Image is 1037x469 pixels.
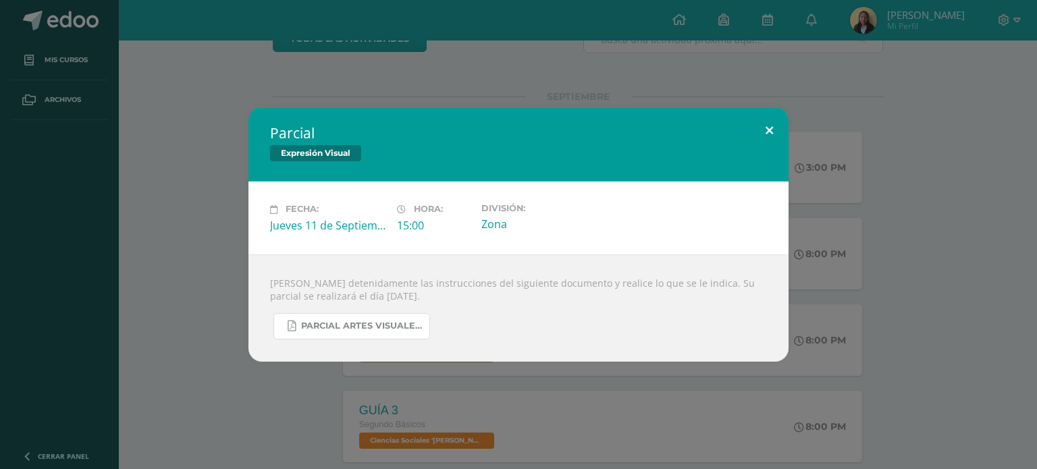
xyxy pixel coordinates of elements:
span: Expresión Visual [270,145,361,161]
span: PARCIAL ARTES VISUALES. IV BIM.docx.pdf [301,321,423,331]
div: Zona [481,217,597,231]
span: Hora: [414,204,443,215]
h2: Parcial [270,123,767,142]
div: [PERSON_NAME] detenidamente las instrucciones del siguiente documento y realice lo que se le indi... [248,254,789,362]
div: Jueves 11 de Septiembre [270,218,386,233]
a: PARCIAL ARTES VISUALES. IV BIM.docx.pdf [273,313,430,339]
span: Fecha: [286,204,319,215]
label: División: [481,203,597,213]
div: 15:00 [397,218,471,233]
button: Close (Esc) [750,107,789,153]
